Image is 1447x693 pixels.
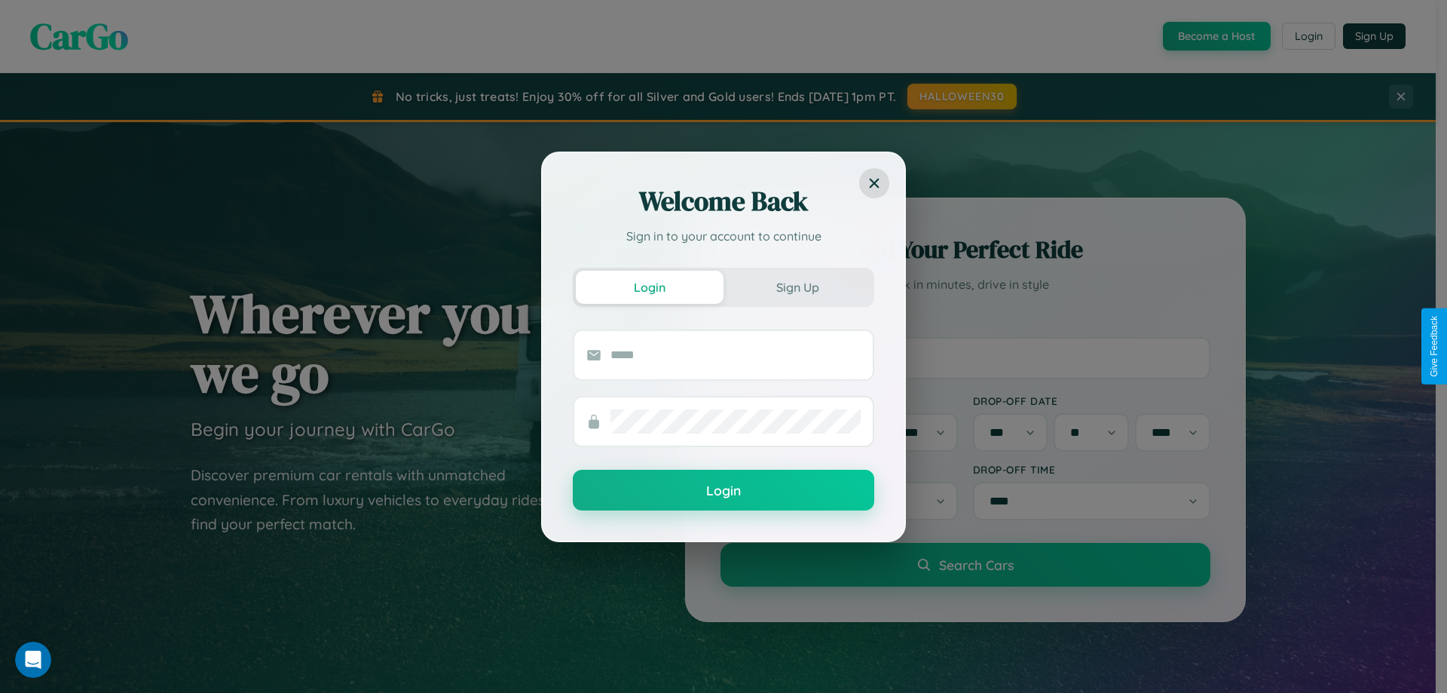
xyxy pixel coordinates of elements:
[573,183,874,219] h2: Welcome Back
[15,642,51,678] iframe: Intercom live chat
[573,470,874,511] button: Login
[1429,316,1439,377] div: Give Feedback
[723,271,871,304] button: Sign Up
[573,227,874,245] p: Sign in to your account to continue
[576,271,723,304] button: Login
